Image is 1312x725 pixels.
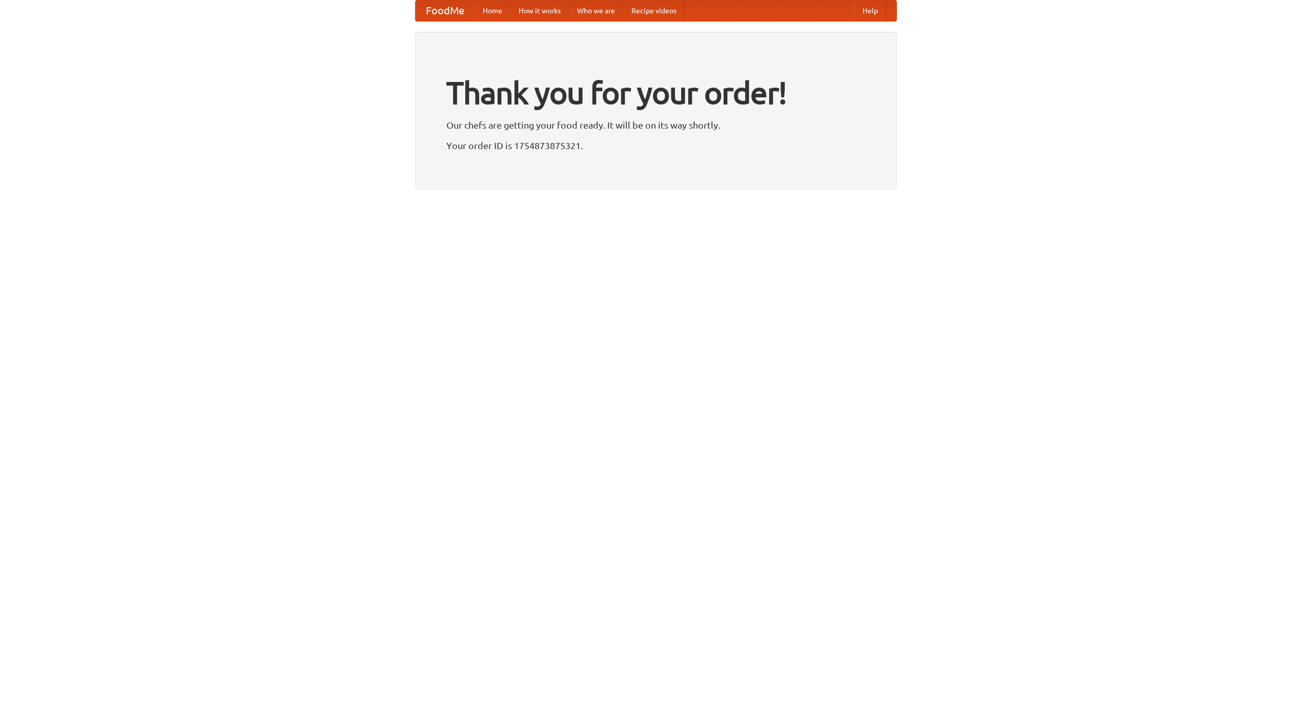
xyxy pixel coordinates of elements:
p: Our chefs are getting your food ready. It will be on its way shortly. [446,117,866,133]
a: Help [854,1,886,21]
a: Recipe videos [623,1,685,21]
h1: Thank you for your order! [446,68,866,117]
a: Home [475,1,510,21]
a: Who we are [569,1,623,21]
a: How it works [510,1,569,21]
p: Your order ID is 1754873875321. [446,138,866,153]
a: FoodMe [416,1,475,21]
